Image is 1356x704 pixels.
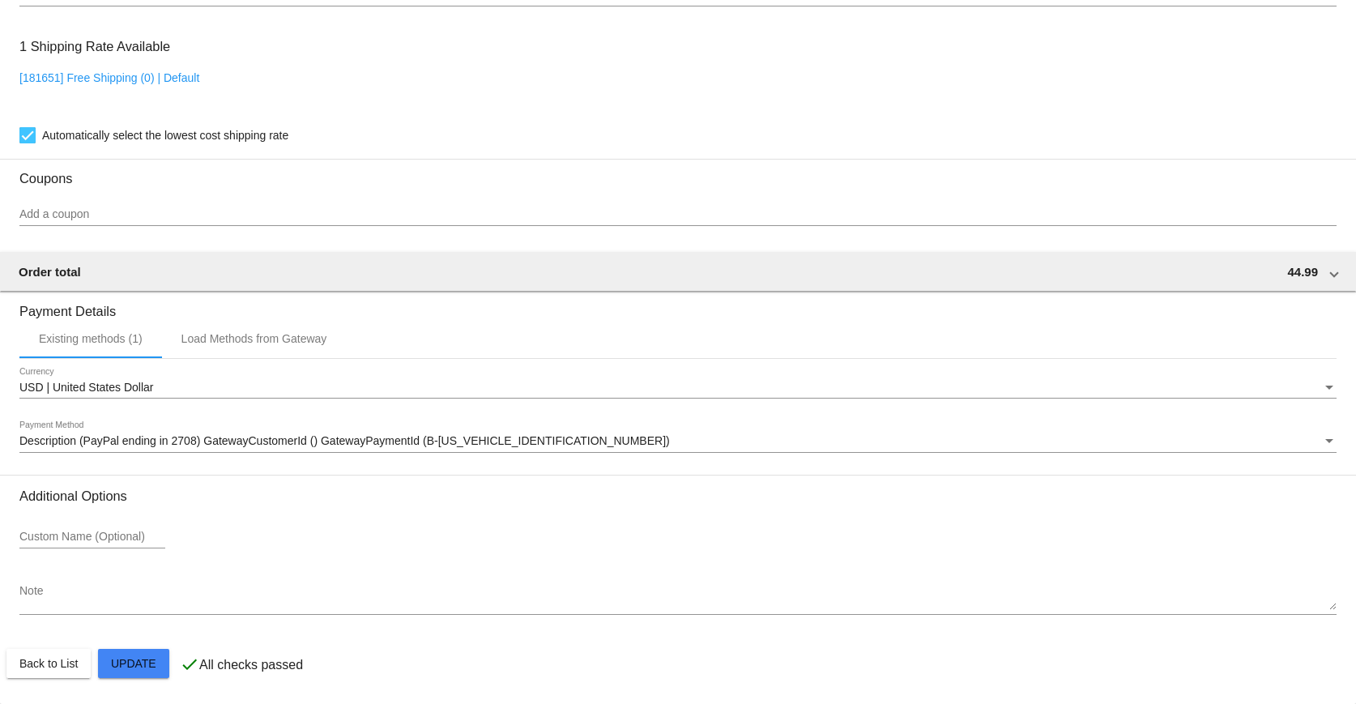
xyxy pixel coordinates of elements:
[19,657,78,670] span: Back to List
[19,71,199,84] a: [181651] Free Shipping (0) | Default
[180,655,199,674] mat-icon: check
[98,649,169,678] button: Update
[19,435,1337,448] mat-select: Payment Method
[42,126,288,145] span: Automatically select the lowest cost shipping rate
[19,382,1337,395] mat-select: Currency
[19,292,1337,319] h3: Payment Details
[19,434,670,447] span: Description (PayPal ending in 2708) GatewayCustomerId () GatewayPaymentId (B-[US_VEHICLE_IDENTIFI...
[39,332,143,345] div: Existing methods (1)
[19,159,1337,186] h3: Coupons
[19,29,170,64] h3: 1 Shipping Rate Available
[181,332,327,345] div: Load Methods from Gateway
[1287,265,1318,279] span: 44.99
[19,531,165,544] input: Custom Name (Optional)
[19,265,81,279] span: Order total
[111,657,156,670] span: Update
[6,649,91,678] button: Back to List
[19,381,153,394] span: USD | United States Dollar
[19,489,1337,504] h3: Additional Options
[199,658,303,672] p: All checks passed
[19,208,1337,221] input: Add a coupon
